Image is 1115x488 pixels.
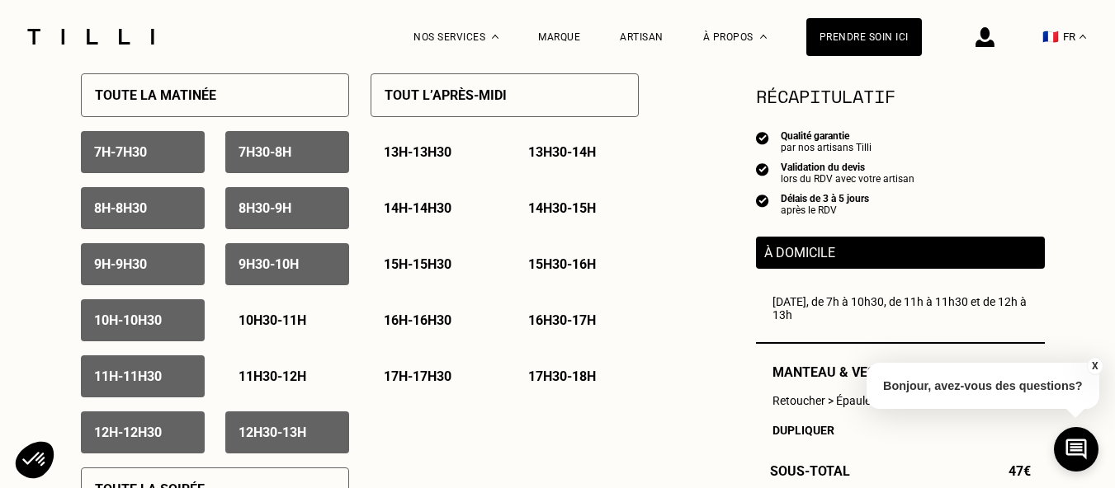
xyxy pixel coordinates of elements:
[528,144,596,160] p: 13h30 - 14h
[384,144,451,160] p: 13h - 13h30
[756,130,769,145] img: icon list info
[239,368,306,384] p: 11h30 - 12h
[94,368,162,384] p: 11h - 11h30
[239,144,291,160] p: 7h30 - 8h
[239,200,291,216] p: 8h30 - 9h
[528,200,596,216] p: 14h30 - 15h
[756,463,1045,479] div: Sous-Total
[781,193,869,204] div: Délais de 3 à 5 jours
[384,200,451,216] p: 14h - 14h30
[772,394,900,407] span: Retoucher > Épaules (x2)
[94,200,147,216] p: 8h - 8h30
[528,256,596,272] p: 15h30 - 16h
[94,256,147,272] p: 9h - 9h30
[21,29,160,45] img: Logo du service de couturière Tilli
[772,424,1028,437] div: Dupliquer
[1042,29,1059,45] span: 🇫🇷
[760,35,767,39] img: Menu déroulant à propos
[239,312,306,328] p: 10h30 - 11h
[528,368,596,384] p: 17h30 - 18h
[95,87,216,103] p: Toute la matinée
[384,312,451,328] p: 16h - 16h30
[781,162,914,173] div: Validation du devis
[781,173,914,185] div: lors du RDV avec votre artisan
[538,31,580,43] a: Marque
[781,204,869,216] div: après le RDV
[781,130,872,142] div: Qualité garantie
[976,27,995,47] img: icône connexion
[1086,357,1103,375] button: X
[1009,463,1031,479] span: 47€
[764,245,1037,260] p: À domicile
[867,363,1099,409] p: Bonjour, avez-vous des questions?
[239,256,299,272] p: 9h30 - 10h
[756,193,769,208] img: icon list info
[806,18,922,56] a: Prendre soin ici
[384,368,451,384] p: 17h - 17h30
[756,162,769,176] img: icon list info
[1080,35,1086,39] img: menu déroulant
[94,312,162,328] p: 10h - 10h30
[781,142,872,153] div: par nos artisans Tilli
[385,87,507,103] p: Tout l’après-midi
[492,35,498,39] img: Menu déroulant
[620,31,664,43] a: Artisan
[94,144,147,160] p: 7h - 7h30
[94,425,162,440] p: 12h - 12h30
[528,312,596,328] p: 16h30 - 17h
[772,295,1028,321] div: [DATE], de 7h à 10h30, de 11h à 11h30 et de 12h à 13h
[384,256,451,272] p: 15h - 15h30
[772,364,919,380] span: Manteau & veste
[239,425,306,440] p: 12h30 - 13h
[756,82,1045,110] section: Récapitulatif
